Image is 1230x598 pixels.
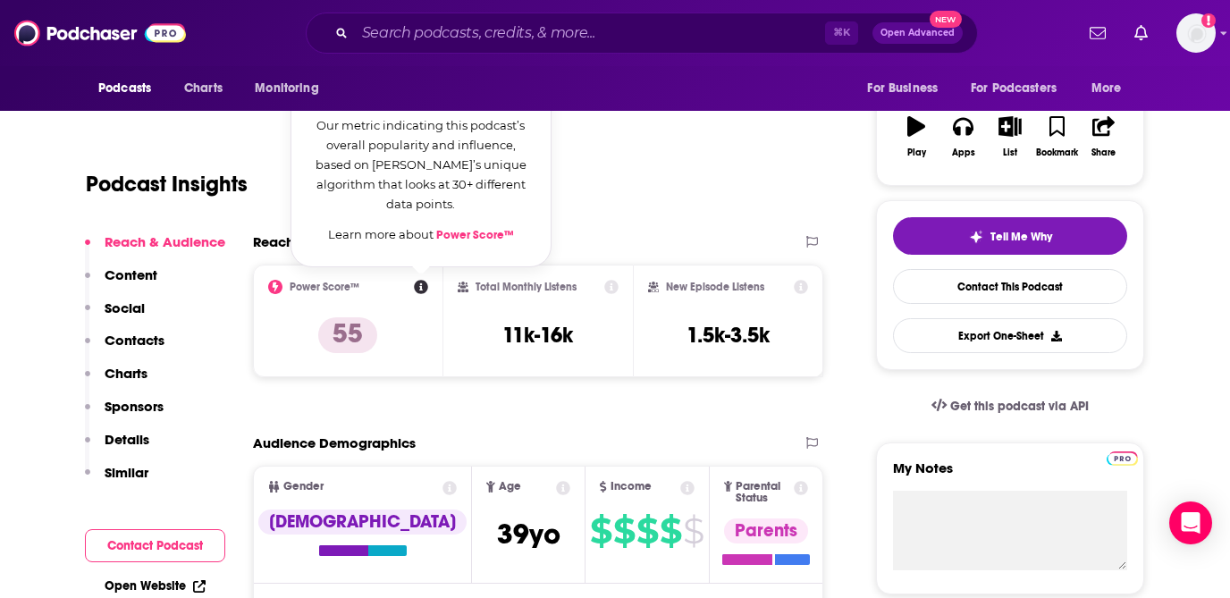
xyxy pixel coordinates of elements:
[255,76,318,101] span: Monitoring
[939,105,986,169] button: Apps
[880,29,955,38] span: Open Advanced
[253,233,294,250] h2: Reach
[14,16,186,50] img: Podchaser - Follow, Share and Rate Podcasts
[499,481,521,493] span: Age
[105,266,157,283] p: Content
[1176,13,1216,53] button: Show profile menu
[907,147,926,158] div: Play
[355,19,825,47] input: Search podcasts, credits, & more...
[590,517,611,545] span: $
[105,431,149,448] p: Details
[959,72,1083,105] button: open menu
[893,459,1127,491] label: My Notes
[893,105,939,169] button: Play
[724,518,808,543] div: Parents
[950,399,1089,414] span: Get this podcast via API
[86,171,248,198] h1: Podcast Insights
[1033,105,1080,169] button: Bookmark
[242,72,341,105] button: open menu
[476,281,577,293] h2: Total Monthly Listens
[86,72,174,105] button: open menu
[969,230,983,244] img: tell me why sparkle
[98,76,151,101] span: Podcasts
[283,481,324,493] span: Gender
[85,266,157,299] button: Content
[636,517,658,545] span: $
[1127,18,1155,48] a: Show notifications dropdown
[253,434,416,451] h2: Audience Demographics
[85,365,147,398] button: Charts
[105,365,147,382] p: Charts
[306,13,978,54] div: Search podcasts, credits, & more...
[105,332,164,349] p: Contacts
[1201,13,1216,28] svg: Add a profile image
[893,269,1127,304] a: Contact This Podcast
[1107,451,1138,466] img: Podchaser Pro
[497,517,560,552] span: 39 yo
[660,517,681,545] span: $
[85,332,164,365] button: Contacts
[1091,147,1116,158] div: Share
[872,22,963,44] button: Open AdvancedNew
[952,147,975,158] div: Apps
[613,517,635,545] span: $
[436,228,514,242] a: Power Score™
[290,281,359,293] h2: Power Score™
[1107,449,1138,466] a: Pro website
[930,11,962,28] span: New
[105,299,145,316] p: Social
[502,322,573,349] h3: 11k-16k
[736,481,790,504] span: Parental Status
[687,322,770,349] h3: 1.5k-3.5k
[1176,13,1216,53] img: User Profile
[971,76,1057,101] span: For Podcasters
[1091,76,1122,101] span: More
[85,233,225,266] button: Reach & Audience
[85,464,148,497] button: Similar
[990,230,1052,244] span: Tell Me Why
[683,517,703,545] span: $
[1083,18,1113,48] a: Show notifications dropdown
[105,398,164,415] p: Sponsors
[893,318,1127,353] button: Export One-Sheet
[867,76,938,101] span: For Business
[85,431,149,464] button: Details
[105,233,225,250] p: Reach & Audience
[1079,72,1144,105] button: open menu
[318,317,377,353] p: 55
[313,115,529,214] p: Our metric indicating this podcast’s overall popularity and influence, based on [PERSON_NAME]’s u...
[85,398,164,431] button: Sponsors
[313,224,529,245] p: Learn more about
[184,76,223,101] span: Charts
[893,217,1127,255] button: tell me why sparkleTell Me Why
[917,384,1103,428] a: Get this podcast via API
[1176,13,1216,53] span: Logged in as riccas
[85,529,225,562] button: Contact Podcast
[105,464,148,481] p: Similar
[258,510,467,535] div: [DEMOGRAPHIC_DATA]
[825,21,858,45] span: ⌘ K
[1003,147,1017,158] div: List
[1081,105,1127,169] button: Share
[1169,501,1212,544] div: Open Intercom Messenger
[173,72,233,105] a: Charts
[666,281,764,293] h2: New Episode Listens
[611,481,652,493] span: Income
[987,105,1033,169] button: List
[85,299,145,333] button: Social
[855,72,960,105] button: open menu
[1036,147,1078,158] div: Bookmark
[105,578,206,594] a: Open Website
